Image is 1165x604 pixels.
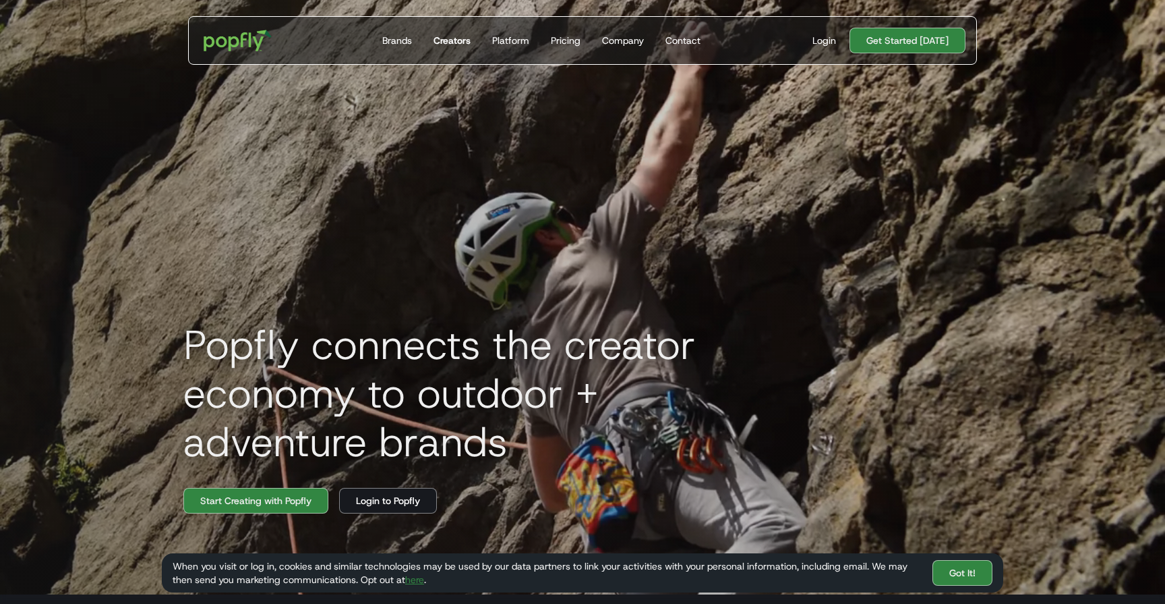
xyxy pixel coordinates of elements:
a: Company [597,17,649,64]
a: Platform [487,17,535,64]
a: Got It! [932,560,992,586]
a: Start Creating with Popfly [183,488,328,514]
a: Login [807,34,841,47]
a: home [194,20,281,61]
div: Contact [665,34,700,47]
a: here [405,574,424,586]
div: When you visit or log in, cookies and similar technologies may be used by our data partners to li... [173,559,922,586]
h1: Popfly connects the creator economy to outdoor + adventure brands [173,321,779,466]
a: Brands [377,17,417,64]
a: Get Started [DATE] [849,28,965,53]
a: Pricing [545,17,586,64]
div: Login [812,34,836,47]
div: Creators [434,34,471,47]
div: Platform [492,34,529,47]
a: Login to Popfly [339,488,437,514]
div: Company [602,34,644,47]
div: Brands [382,34,412,47]
a: Contact [660,17,706,64]
div: Pricing [551,34,580,47]
a: Creators [428,17,476,64]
